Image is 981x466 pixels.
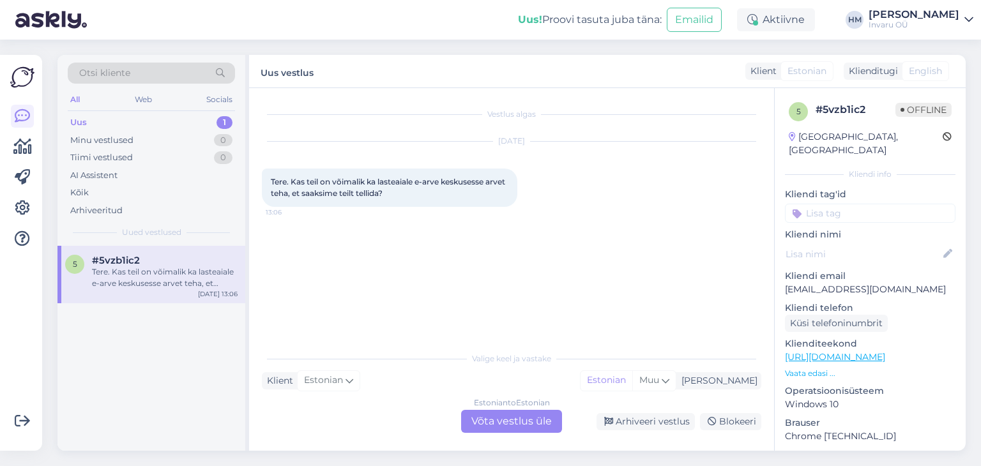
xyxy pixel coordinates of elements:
[785,430,955,443] p: Chrome [TECHNICAL_ID]
[785,283,955,296] p: [EMAIL_ADDRESS][DOMAIN_NAME]
[266,207,314,217] span: 13:06
[214,151,232,164] div: 0
[785,169,955,180] div: Kliendi info
[785,315,888,332] div: Küsi telefoninumbrit
[846,11,863,29] div: HM
[597,413,695,430] div: Arhiveeri vestlus
[786,247,941,261] input: Lisa nimi
[785,368,955,379] p: Vaata edasi ...
[787,64,826,78] span: Estonian
[869,10,973,30] a: [PERSON_NAME]Invaru OÜ
[581,371,632,390] div: Estonian
[796,107,801,116] span: 5
[785,301,955,315] p: Kliendi telefon
[70,134,133,147] div: Minu vestlused
[262,374,293,387] div: Klient
[785,188,955,201] p: Kliendi tag'id
[869,20,959,30] div: Invaru OÜ
[785,416,955,430] p: Brauser
[667,8,722,32] button: Emailid
[785,337,955,350] p: Klienditeekond
[869,10,959,20] div: [PERSON_NAME]
[785,204,955,223] input: Lisa tag
[737,8,815,31] div: Aktiivne
[70,116,87,129] div: Uus
[304,373,343,387] span: Estonian
[700,413,761,430] div: Blokeeri
[474,397,550,409] div: Estonian to Estonian
[844,64,898,78] div: Klienditugi
[132,91,155,108] div: Web
[122,227,181,238] span: Uued vestlused
[204,91,235,108] div: Socials
[785,351,885,363] a: [URL][DOMAIN_NAME]
[198,289,238,299] div: [DATE] 13:06
[262,353,761,365] div: Valige keel ja vastake
[92,255,140,266] span: #5vzb1ic2
[895,103,952,117] span: Offline
[79,66,130,80] span: Otsi kliente
[745,64,777,78] div: Klient
[217,116,232,129] div: 1
[261,63,314,80] label: Uus vestlus
[639,374,659,386] span: Muu
[262,135,761,147] div: [DATE]
[785,384,955,398] p: Operatsioonisüsteem
[73,259,77,269] span: 5
[70,169,118,182] div: AI Assistent
[785,269,955,283] p: Kliendi email
[262,109,761,120] div: Vestlus algas
[789,130,943,157] div: [GEOGRAPHIC_DATA], [GEOGRAPHIC_DATA]
[785,228,955,241] p: Kliendi nimi
[70,204,123,217] div: Arhiveeritud
[10,65,34,89] img: Askly Logo
[518,13,542,26] b: Uus!
[816,102,895,117] div: # 5vzb1ic2
[68,91,82,108] div: All
[461,410,562,433] div: Võta vestlus üle
[70,186,89,199] div: Kõik
[518,12,662,27] div: Proovi tasuta juba täna:
[909,64,942,78] span: English
[785,398,955,411] p: Windows 10
[70,151,133,164] div: Tiimi vestlused
[676,374,757,387] div: [PERSON_NAME]
[92,266,238,289] div: Tere. Kas teil on võimalik ka lasteaiale e-arve keskusesse arvet teha, et saaksime teilt tellida?
[214,134,232,147] div: 0
[271,177,507,198] span: Tere. Kas teil on võimalik ka lasteaiale e-arve keskusesse arvet teha, et saaksime teilt tellida?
